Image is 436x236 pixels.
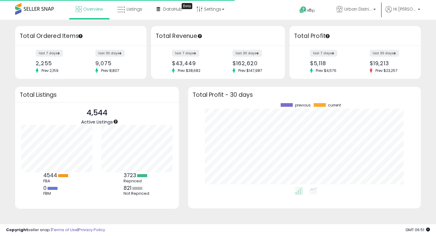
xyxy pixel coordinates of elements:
b: 0 [43,184,47,192]
label: last 7 days [36,50,63,57]
span: Listings [127,6,142,12]
label: last 7 days [310,50,337,57]
div: Not Repriced [124,191,151,196]
span: Help [307,8,315,13]
span: Prev: $147,987 [235,68,265,73]
label: last 7 days [172,50,199,57]
i: Get Help [299,6,307,14]
div: $19,213 [370,60,410,66]
h3: Total Ordered Items [20,32,142,40]
span: current [328,103,341,107]
div: Tooltip anchor [182,3,192,9]
div: Tooltip anchor [197,33,203,39]
b: 821 [124,184,131,192]
div: FBA [43,179,71,184]
div: Tooltip anchor [78,33,83,39]
div: 9,075 [95,60,136,66]
div: Repriced [124,179,151,184]
a: Terms of Use [52,227,78,233]
a: Help [295,2,327,20]
h3: Total Listings [20,93,174,97]
h3: Total Revenue [156,32,280,40]
div: $43,449 [172,60,213,66]
h3: Total Profit - 30 days [193,93,416,97]
span: DataHub [163,6,182,12]
span: Active Listings [81,119,113,125]
label: last 30 days [95,50,125,57]
div: Tooltip anchor [325,33,330,39]
b: 4544 [43,172,57,179]
div: FBM [43,191,71,196]
div: seller snap | | [6,227,105,233]
span: 2025-10-8 06:51 GMT [405,227,430,233]
p: 4,544 [81,107,113,119]
span: Urban Distribution Group [344,6,372,12]
span: Prev: 2,159 [38,68,61,73]
a: Hi [PERSON_NAME] [385,6,420,20]
span: Prev: $4,576 [313,68,339,73]
b: 3723 [124,172,136,179]
span: Prev: $23,257 [372,68,401,73]
h3: Total Profit [294,32,416,40]
span: Prev: $38,682 [175,68,203,73]
span: Prev: 8,807 [98,68,122,73]
label: last 30 days [233,50,262,57]
strong: Copyright [6,227,28,233]
div: 2,255 [36,60,76,66]
div: $162,620 [233,60,274,66]
div: Tooltip anchor [113,119,118,124]
label: last 30 days [370,50,399,57]
div: $5,118 [310,60,351,66]
a: Privacy Policy [78,227,105,233]
span: previous [295,103,311,107]
span: Hi [PERSON_NAME] [393,6,416,12]
span: Overview [83,6,103,12]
